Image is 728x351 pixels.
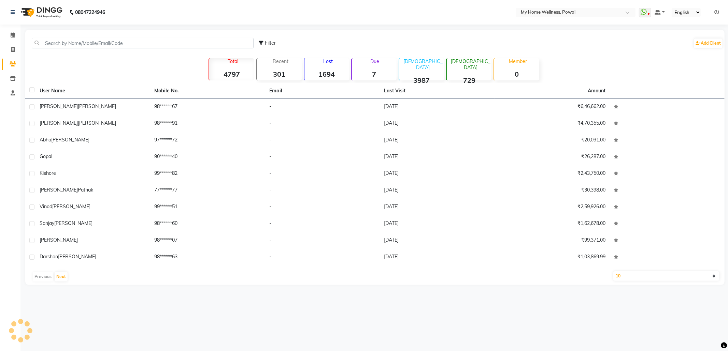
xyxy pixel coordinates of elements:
td: - [265,116,380,132]
td: - [265,249,380,266]
td: [DATE] [380,99,495,116]
span: [PERSON_NAME] [78,103,116,109]
p: Total [212,58,254,64]
td: - [265,182,380,199]
span: [PERSON_NAME] [40,103,78,109]
td: ₹4,70,355.00 [495,116,610,132]
p: Lost [307,58,349,64]
strong: 1694 [304,70,349,78]
strong: 729 [447,76,491,85]
span: Vinod [40,203,52,210]
td: - [265,199,380,216]
span: Sanjay [40,220,54,226]
span: [PERSON_NAME] [40,187,78,193]
td: ₹26,287.00 [495,149,610,166]
td: [DATE] [380,166,495,182]
td: ₹30,398.00 [495,182,610,199]
td: ₹1,03,869.99 [495,249,610,266]
td: [DATE] [380,182,495,199]
td: ₹1,62,678.00 [495,216,610,232]
span: Gopal [40,153,52,159]
span: [PERSON_NAME] [40,120,78,126]
td: - [265,232,380,249]
td: - [265,216,380,232]
th: Email [265,83,380,99]
span: [PERSON_NAME] [54,220,92,226]
span: Filter [265,40,276,46]
td: - [265,99,380,116]
strong: 4797 [209,70,254,78]
span: Kishore [40,170,56,176]
strong: 0 [494,70,539,78]
td: ₹20,091.00 [495,132,610,149]
span: Pathak [78,187,93,193]
td: - [265,166,380,182]
td: [DATE] [380,149,495,166]
input: Search by Name/Mobile/Email/Code [32,38,254,48]
span: Abha [40,137,51,143]
p: Member [497,58,539,64]
td: [DATE] [380,199,495,216]
p: [DEMOGRAPHIC_DATA] [402,58,444,71]
img: logo [17,3,64,22]
th: Last Visit [380,83,495,99]
span: [PERSON_NAME] [40,237,78,243]
td: ₹6,46,662.00 [495,99,610,116]
span: [PERSON_NAME] [78,120,116,126]
b: 08047224946 [75,3,105,22]
td: [DATE] [380,132,495,149]
span: Darshan [40,254,58,260]
strong: 3987 [399,76,444,85]
td: - [265,132,380,149]
th: User Name [35,83,151,99]
span: [PERSON_NAME] [51,137,89,143]
strong: 301 [257,70,302,78]
span: [PERSON_NAME] [52,203,90,210]
span: [PERSON_NAME] [58,254,96,260]
td: [DATE] [380,116,495,132]
a: Add Client [694,39,723,48]
strong: 7 [352,70,397,78]
td: ₹99,371.00 [495,232,610,249]
p: Due [353,58,397,64]
button: Next [55,272,68,281]
p: [DEMOGRAPHIC_DATA] [449,58,491,71]
th: Mobile No. [151,83,266,99]
td: ₹2,59,926.00 [495,199,610,216]
th: Amount [584,83,610,98]
td: [DATE] [380,216,495,232]
td: - [265,149,380,166]
td: [DATE] [380,249,495,266]
td: [DATE] [380,232,495,249]
p: Recent [260,58,302,64]
td: ₹2,43,750.00 [495,166,610,182]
